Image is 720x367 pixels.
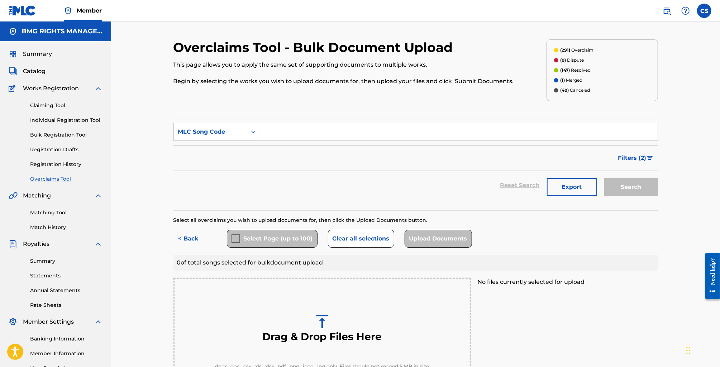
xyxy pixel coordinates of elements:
img: Works Registration [9,84,18,93]
a: Overclaims Tool [30,175,102,183]
img: expand [94,240,102,248]
img: expand [94,318,102,326]
img: MLC Logo [9,5,36,16]
a: Banking Information [30,335,102,343]
span: (1) [561,77,565,83]
div: MLC Song Code [178,128,243,136]
div: Drag [686,340,691,361]
p: Canceled [561,87,590,94]
img: Summary [9,50,17,58]
a: Rate Sheets [30,301,102,309]
span: Member Settings [23,318,74,326]
img: Member Settings [9,318,17,326]
p: Overclaim [561,47,594,53]
img: expand [94,84,102,93]
span: (147) [561,67,570,73]
a: Claiming Tool [30,102,102,109]
img: search [663,6,671,15]
img: Matching [9,191,18,200]
img: Catalog [9,67,17,76]
span: (0) [561,57,566,63]
button: Clear all selections [328,230,394,248]
a: Annual Statements [30,287,102,294]
div: 0 of total songs selected for bulk document upload [173,255,658,271]
button: Export [547,178,597,196]
a: Member Information [30,350,102,357]
a: Match History [30,224,102,231]
span: Matching [23,191,51,200]
iframe: Resource Center [700,247,720,305]
iframe: Chat Widget [684,333,720,367]
a: Bulk Registration Tool [30,131,102,139]
span: (40) [561,87,569,93]
span: Catalog [23,67,46,76]
a: SummarySummary [9,50,52,58]
a: Registration Drafts [30,146,102,153]
span: Works Registration [23,84,79,93]
h5: BMG RIGHTS MANAGEMENT US, LLC [22,27,102,35]
img: upload [313,313,331,330]
span: Royalties [23,240,49,248]
a: Matching Tool [30,209,102,216]
a: Public Search [660,4,674,18]
p: Dispute [561,57,584,63]
p: This page allows you to apply the same set of supporting documents to multiple works. [173,61,547,69]
button: < Back [173,230,216,248]
a: Individual Registration Tool [30,116,102,124]
img: help [681,6,690,15]
p: Merged [561,77,583,84]
p: Resolved [561,67,591,73]
img: filter [647,156,653,160]
h2: Overclaims Tool - Bulk Document Upload [173,39,457,56]
p: No files currently selected for upload [477,278,658,286]
button: Filters (2) [614,149,658,167]
span: Summary [23,50,52,58]
p: Begin by selecting the works you wish to upload documents for, then upload your files and click ‘... [173,77,547,86]
img: Top Rightsholder [64,6,72,15]
a: Registration History [30,161,102,168]
form: Search Form [173,123,658,200]
a: Statements [30,272,102,280]
a: Summary [30,257,102,265]
a: CatalogCatalog [9,67,46,76]
div: Select all overclaims you wish to upload documents for, then click the Upload Documents button. [173,216,658,224]
div: User Menu [697,4,711,18]
img: Royalties [9,240,17,248]
h3: Drag & Drop Files Here [262,330,382,343]
span: Filters ( 2 ) [618,154,647,162]
span: (291) [561,47,571,53]
img: Accounts [9,27,17,36]
div: Help [678,4,693,18]
img: expand [94,191,102,200]
span: Member [77,6,102,15]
